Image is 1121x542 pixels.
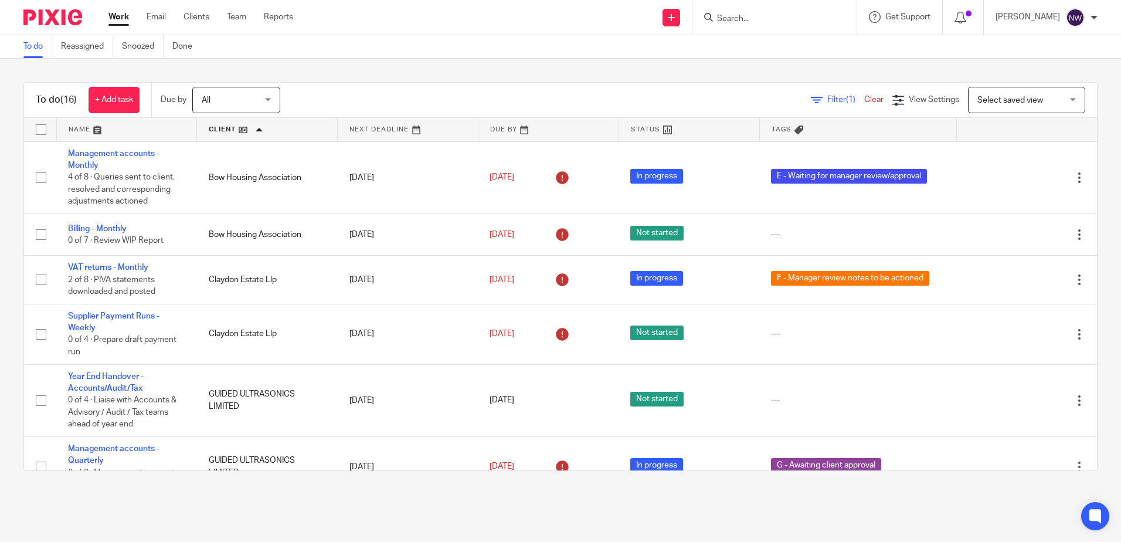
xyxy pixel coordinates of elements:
[338,364,478,436] td: [DATE]
[771,229,945,240] div: ---
[68,263,148,272] a: VAT returns - Monthly
[197,256,338,304] td: Claydon Estate Llp
[202,96,210,104] span: All
[68,276,155,296] span: 2 of 8 · PIVA statements downloaded and posted
[197,364,338,436] td: GUIDED ULTRASONICS LIMITED
[68,372,144,392] a: Year End Handover - Accounts/Audit/Tax
[909,96,959,104] span: View Settings
[977,96,1043,104] span: Select saved view
[846,96,855,104] span: (1)
[630,169,683,184] span: In progress
[490,231,514,239] span: [DATE]
[772,126,792,133] span: Tags
[36,94,77,106] h1: To do
[184,11,209,23] a: Clients
[1066,8,1085,27] img: svg%3E
[197,141,338,214] td: Bow Housing Association
[197,436,338,497] td: GUIDED ULTRASONICS LIMITED
[490,330,514,338] span: [DATE]
[61,35,113,58] a: Reassigned
[490,173,514,181] span: [DATE]
[197,214,338,255] td: Bow Housing Association
[161,94,186,106] p: Due by
[716,14,821,25] input: Search
[771,458,881,473] span: G - Awaiting client approval
[68,150,159,170] a: Management accounts - Monthly
[630,226,684,240] span: Not started
[490,463,514,471] span: [DATE]
[23,9,82,25] img: Pixie
[338,256,478,304] td: [DATE]
[122,35,164,58] a: Snoozed
[771,169,927,184] span: E - Waiting for manager review/approval
[338,214,478,255] td: [DATE]
[68,469,179,489] span: 6 of 8 · Management accounts reviewed by manager
[108,11,129,23] a: Work
[68,445,159,465] a: Management accounts - Quarterly
[771,271,929,286] span: F - Manager review notes to be actioned
[68,236,164,245] span: 0 of 7 · Review WIP Report
[827,96,864,104] span: Filter
[630,271,683,286] span: In progress
[338,436,478,497] td: [DATE]
[490,276,514,284] span: [DATE]
[630,458,683,473] span: In progress
[338,304,478,364] td: [DATE]
[771,395,945,406] div: ---
[60,95,77,104] span: (16)
[864,96,884,104] a: Clear
[264,11,293,23] a: Reports
[885,13,930,21] span: Get Support
[771,328,945,340] div: ---
[147,11,166,23] a: Email
[490,397,514,405] span: [DATE]
[227,11,246,23] a: Team
[68,173,175,205] span: 4 of 8 · Queries sent to client, resolved and corresponding adjustments actioned
[996,11,1060,23] p: [PERSON_NAME]
[68,396,176,428] span: 0 of 4 · Liaise with Accounts & Advisory / Audit / Tax teams ahead of year end
[338,141,478,214] td: [DATE]
[630,392,684,406] span: Not started
[197,304,338,364] td: Claydon Estate Llp
[630,326,684,340] span: Not started
[68,225,127,233] a: Billing - Monthly
[68,336,176,357] span: 0 of 4 · Prepare draft payment run
[68,312,159,332] a: Supplier Payment Runs - Weekly
[89,87,140,113] a: + Add task
[23,35,52,58] a: To do
[172,35,201,58] a: Done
